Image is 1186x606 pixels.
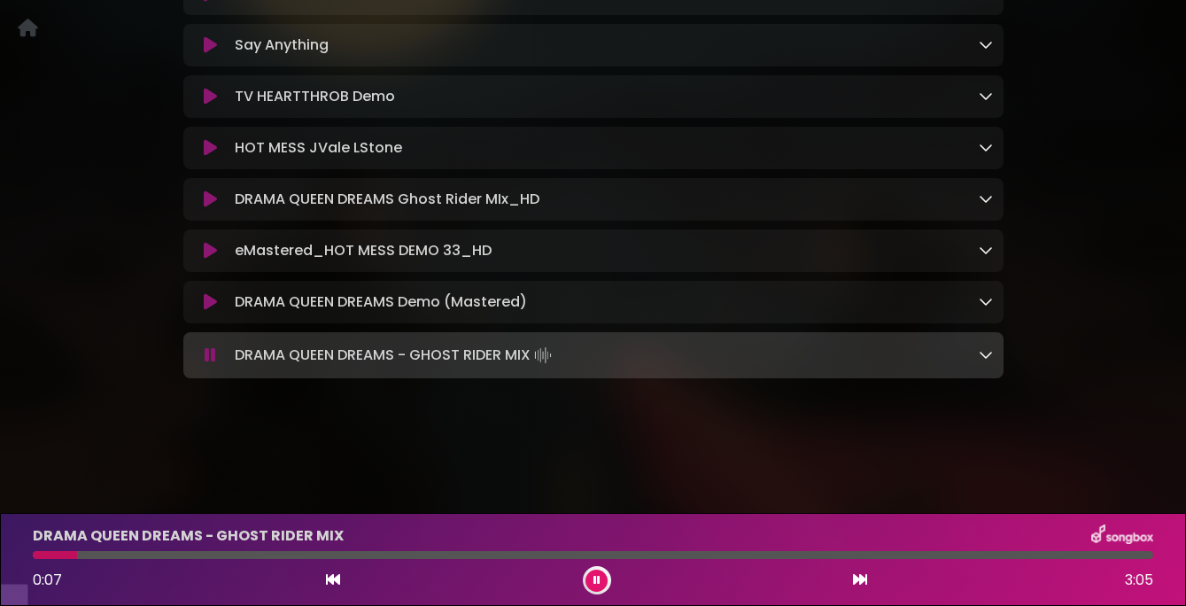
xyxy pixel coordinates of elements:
[235,189,539,210] p: DRAMA QUEEN DREAMS Ghost Rider MIx_HD
[235,35,329,56] p: Say Anything
[235,86,395,107] p: TV HEARTTHROB Demo
[235,343,555,368] p: DRAMA QUEEN DREAMS - GHOST RIDER MIX
[235,291,527,313] p: DRAMA QUEEN DREAMS Demo (Mastered)
[235,137,402,159] p: HOT MESS JVale LStone
[235,240,492,261] p: eMastered_HOT MESS DEMO 33_HD
[531,343,555,368] img: waveform4.gif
